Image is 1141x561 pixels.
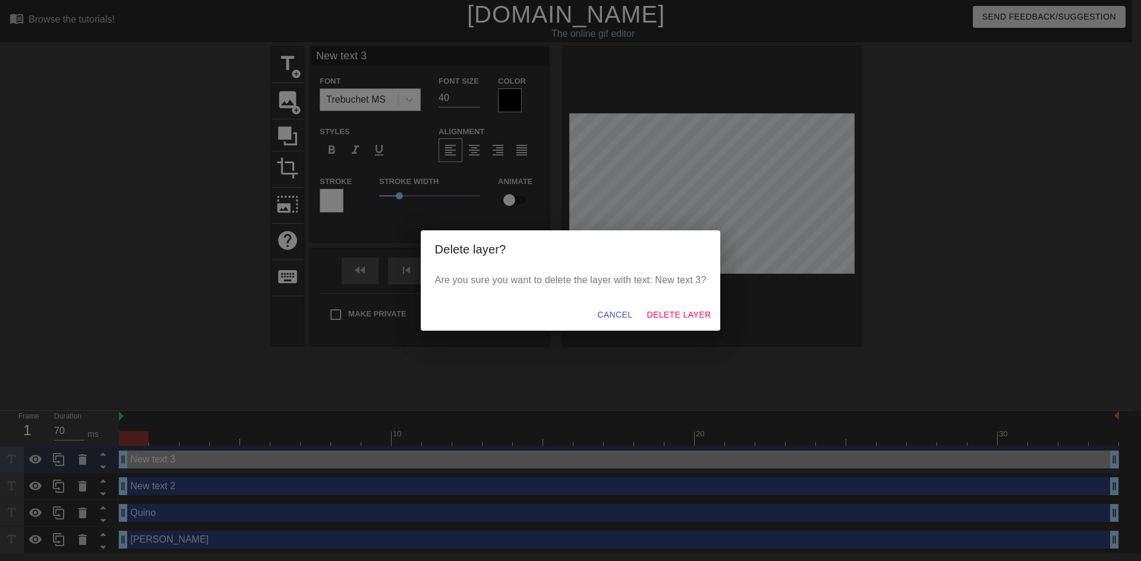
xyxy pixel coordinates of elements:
[435,273,707,287] p: Are you sure you want to delete the layer with text: New text 3?
[592,304,637,326] button: Cancel
[642,304,716,326] button: Delete Layer
[597,308,632,322] span: Cancel
[435,240,707,259] h2: Delete layer?
[647,308,711,322] span: Delete Layer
